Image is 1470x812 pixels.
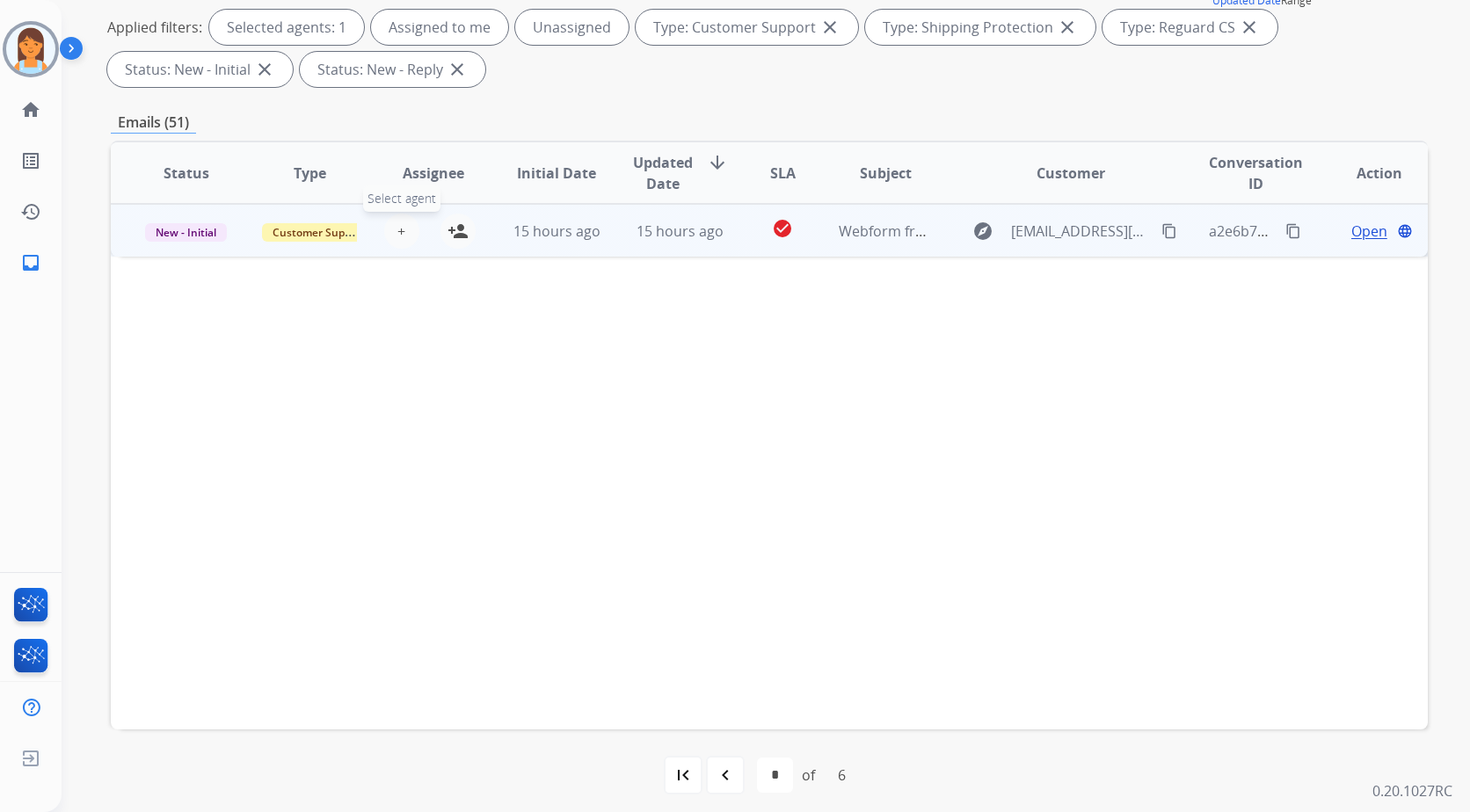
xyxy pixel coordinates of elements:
mat-icon: close [447,59,468,80]
mat-icon: person_add [448,221,469,242]
span: Assignee [403,163,464,184]
span: Customer Support [262,223,376,242]
span: [EMAIL_ADDRESS][DOMAIN_NAME] [1011,221,1152,242]
span: Open [1351,221,1387,242]
mat-icon: close [254,59,275,80]
mat-icon: close [819,17,841,38]
div: Unassigned [515,10,629,45]
img: avatar [6,25,55,74]
span: Customer [1037,163,1105,184]
p: Emails (51) [111,112,196,134]
div: Selected agents: 1 [209,10,364,45]
mat-icon: content_copy [1161,223,1177,239]
mat-icon: check_circle [772,218,793,239]
div: 6 [824,758,860,793]
span: + [397,221,405,242]
mat-icon: explore [972,221,993,242]
span: Webform from [EMAIL_ADDRESS][DOMAIN_NAME] on [DATE] [839,221,1237,241]
div: Type: Shipping Protection [865,10,1095,45]
div: Type: Reguard CS [1102,10,1277,45]
mat-icon: content_copy [1285,223,1301,239]
span: Conversation ID [1209,152,1303,194]
mat-icon: close [1057,17,1078,38]
div: Status: New - Reply [300,52,485,87]
div: Type: Customer Support [636,10,858,45]
div: Assigned to me [371,10,508,45]
div: Status: New - Initial [107,52,293,87]
span: Updated Date [633,152,693,194]
span: New - Initial [145,223,227,242]
mat-icon: home [20,99,41,120]
mat-icon: navigate_before [715,765,736,786]
mat-icon: list_alt [20,150,41,171]
mat-icon: first_page [673,765,694,786]
mat-icon: close [1239,17,1260,38]
span: Select agent [363,185,440,212]
mat-icon: arrow_downward [707,152,728,173]
span: 15 hours ago [637,221,724,241]
mat-icon: inbox [20,252,41,273]
p: Applied filters: [107,17,202,38]
mat-icon: language [1397,223,1413,239]
span: Type [294,163,326,184]
mat-icon: history [20,201,41,222]
p: 0.20.1027RC [1372,780,1452,801]
span: SLA [770,163,796,184]
button: +Select agent [384,214,419,249]
span: Subject [860,163,912,184]
span: Initial Date [517,163,596,184]
span: Status [164,163,209,184]
th: Action [1305,142,1428,204]
span: 15 hours ago [513,221,600,241]
div: of [802,765,815,786]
